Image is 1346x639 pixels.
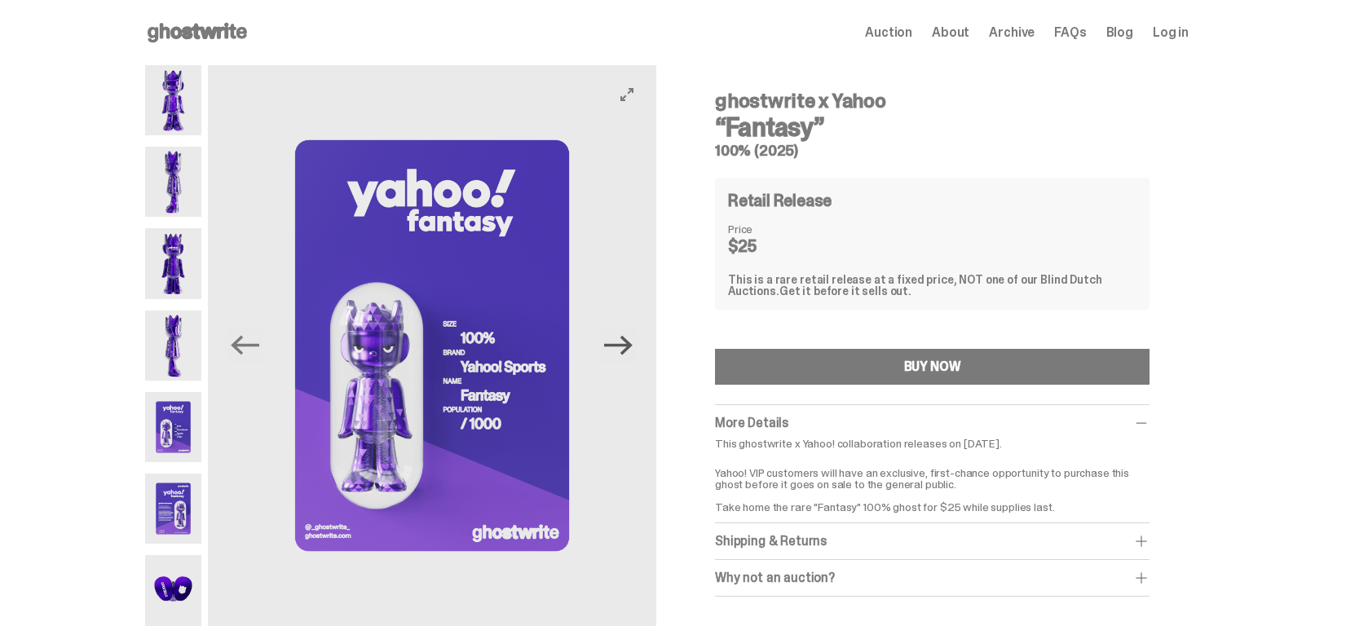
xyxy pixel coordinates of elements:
[617,85,637,104] button: View full-screen
[904,360,961,373] div: BUY NOW
[145,392,201,462] img: Yahoo-HG---5.png
[145,555,201,625] img: Yahoo-HG---7.png
[865,26,912,39] a: Auction
[715,438,1150,449] p: This ghostwrite x Yahoo! collaboration releases on [DATE].
[145,65,201,135] img: Yahoo-HG---1.png
[715,143,1150,158] h5: 100% (2025)
[728,238,810,254] dd: $25
[728,192,832,209] h4: Retail Release
[208,65,656,626] img: Yahoo-HG---5.png
[779,284,911,298] span: Get it before it sells out.
[227,328,263,364] button: Previous
[715,114,1150,140] h3: “Fantasy”
[715,91,1150,111] h4: ghostwrite x Yahoo
[145,474,201,544] img: Yahoo-HG---6.png
[145,311,201,381] img: Yahoo-HG---4.png
[715,349,1150,385] button: BUY NOW
[989,26,1035,39] a: Archive
[715,456,1150,513] p: Yahoo! VIP customers will have an exclusive, first-chance opportunity to purchase this ghost befo...
[932,26,969,39] a: About
[715,533,1150,549] div: Shipping & Returns
[1054,26,1086,39] a: FAQs
[601,328,637,364] button: Next
[1153,26,1189,39] a: Log in
[145,228,201,298] img: Yahoo-HG---3.png
[145,147,201,217] img: Yahoo-HG---2.png
[715,414,788,431] span: More Details
[728,223,810,235] dt: Price
[715,570,1150,586] div: Why not an auction?
[1106,26,1133,39] a: Blog
[728,274,1136,297] div: This is a rare retail release at a fixed price, NOT one of our Blind Dutch Auctions.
